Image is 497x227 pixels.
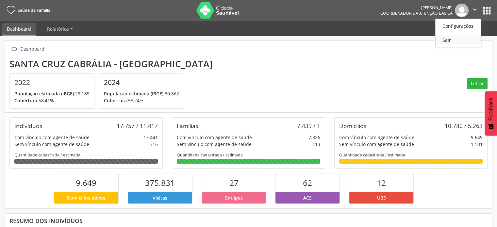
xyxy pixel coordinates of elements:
div: 17.757 / 11.417 [117,122,158,129]
p: 58,41% [14,97,90,104]
div: Quantidade cadastrada / estimada [339,152,483,158]
i:  [471,6,478,13]
button:  [469,4,481,17]
div: Indivíduos [14,122,42,129]
div: Com vínculo com agente de saúde [339,134,414,141]
div: Com vínculo com agente de saúde [177,134,252,141]
a: Relatórios [42,23,77,35]
p: 30.862 [104,90,179,97]
div: Quantidade cadastrada / estimada [14,152,158,158]
div: Quantidade cadastrada / estimada [177,152,320,158]
div: 113 [312,141,320,148]
span: 375.831 [145,177,175,188]
a: Saúde da Família [5,5,50,16]
ul:  [435,19,481,47]
div: 17.441 [143,134,158,141]
a:  Dashboard [9,44,45,54]
p: 29.185 [14,90,90,97]
div: Sem vínculo com agente de saúde [339,141,414,148]
h4: 2022 [14,78,90,87]
span: UBS [377,194,386,201]
span: Domicílios ativos [67,194,105,201]
div: Sem vínculo com agente de saúde [14,141,89,148]
div: Santa Cruz Cabrália - [GEOGRAPHIC_DATA] [9,58,212,69]
div: Famílias [177,122,198,129]
span: Cobertura: [14,97,39,104]
i:  [9,44,19,54]
div: 7.439 / 1 [297,122,320,129]
div: Dashboard [19,44,45,54]
button: Filtrar [467,78,488,89]
div: Sem vínculo com agente de saúde [177,141,252,148]
span: Visitas [153,194,167,201]
div: 316 [150,141,158,148]
button: apps [481,5,492,16]
a: Sair [436,35,481,44]
div: [PERSON_NAME] [380,5,453,10]
div: 1.131 [471,141,483,148]
span: Relatórios [47,26,69,32]
div: Resumo dos indivíduos [9,217,488,224]
span: ACS [303,194,312,201]
button: Feedback - Mostrar pesquisa [485,91,497,136]
a: Configurações [436,21,481,30]
span: Saúde da Família [18,8,50,13]
div: Domicílios [339,122,366,129]
span: 12 [377,177,386,188]
span: População estimada (IBGE): [104,90,165,97]
a: Dashboard [2,23,36,36]
h4: 2024 [104,78,179,87]
span: Cobertura: [104,97,128,104]
span: População estimada (IBGE): [14,90,75,97]
p: 55,24% [104,97,179,104]
div: 10.780 / 5.263 [445,122,483,129]
img: img [455,4,469,17]
span: 62 [303,177,312,188]
span: Feedback [488,98,494,121]
span: Coordenador da Atenção Básica [380,10,453,16]
span: Equipes [225,194,243,201]
span: 9.649 [76,177,96,188]
span: 27 [229,177,239,188]
div: Com vínculo com agente de saúde [14,134,90,141]
div: 9.649 [471,134,483,141]
div: 7.326 [308,134,320,141]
